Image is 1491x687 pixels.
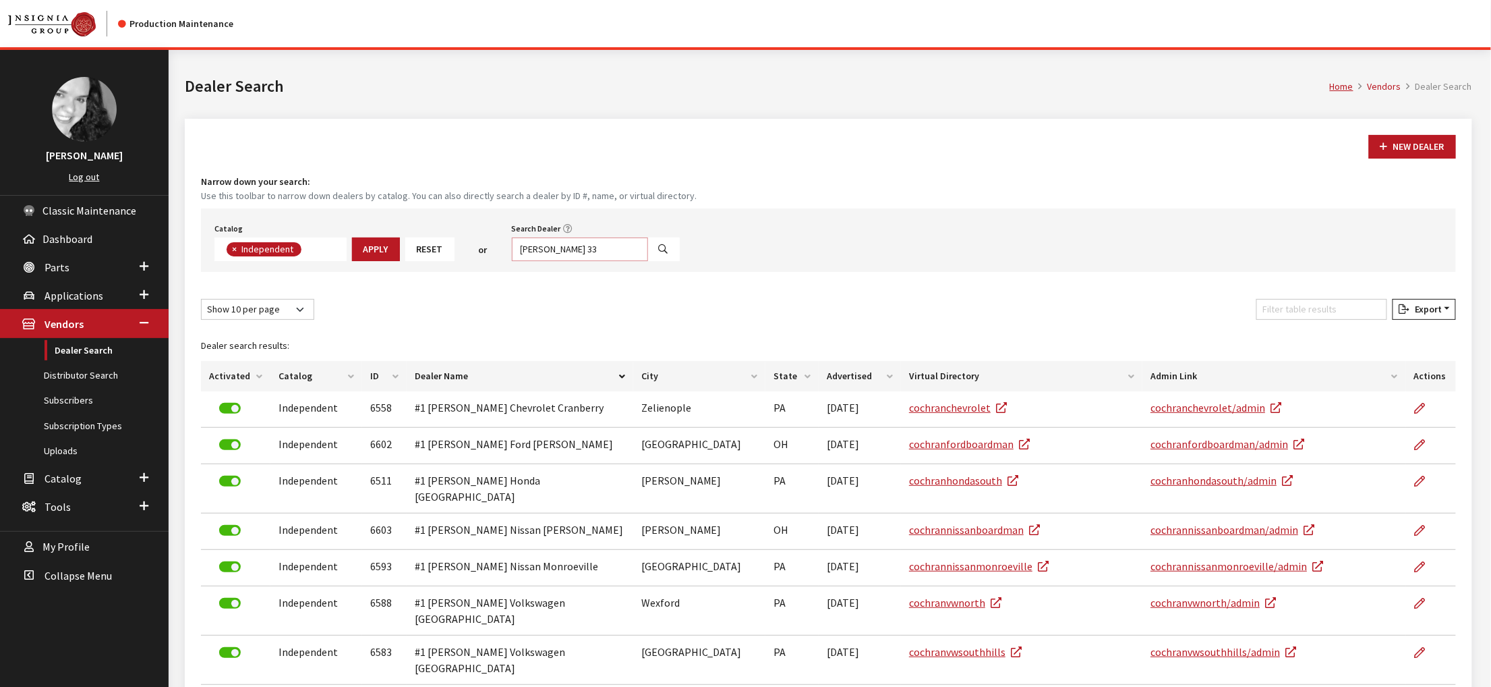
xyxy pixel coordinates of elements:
caption: Dealer search results: [201,331,1456,361]
th: Catalog: activate to sort column ascending [270,361,362,391]
a: cochranchevrolet/admin [1150,401,1281,414]
label: Search Dealer [512,223,561,235]
td: #1 [PERSON_NAME] Nissan Monroeville [407,550,633,586]
td: 6593 [362,550,407,586]
td: [DATE] [819,464,901,514]
td: 6602 [362,428,407,464]
button: New Dealer [1369,135,1456,159]
li: Independent [227,242,301,256]
td: [PERSON_NAME] [633,464,765,514]
td: 6583 [362,636,407,685]
td: PA [765,464,819,514]
a: Edit Dealer [1414,550,1437,584]
td: [DATE] [819,636,901,685]
a: cochrannissanmonroeville [909,559,1049,573]
th: State: activate to sort column ascending [765,361,819,391]
span: Collapse Menu [45,569,112,582]
td: #1 [PERSON_NAME] Volkswagen [GEOGRAPHIC_DATA] [407,636,633,685]
a: cochranfordboardman [909,437,1030,451]
td: Independent [270,464,362,514]
a: Insignia Group logo [8,11,118,36]
a: cochranvwnorth [909,596,1001,609]
td: [GEOGRAPHIC_DATA] [633,428,765,464]
li: Vendors [1353,80,1401,94]
input: Search [512,238,648,261]
span: × [232,243,237,255]
button: Reset [405,238,455,261]
td: Independent [270,636,362,685]
td: Wexford [633,586,765,636]
span: Applications [45,289,103,302]
label: Deactivate Dealer [219,525,241,536]
button: Search [647,238,680,261]
td: 6511 [362,464,407,514]
a: Edit Dealer [1414,514,1437,547]
a: cochrannissanboardman/admin [1150,523,1314,537]
td: Independent [270,428,362,464]
td: OH [765,514,819,550]
li: Dealer Search [1401,80,1472,94]
td: [DATE] [819,586,901,636]
span: or [479,243,488,257]
td: Zelienople [633,391,765,428]
th: Actions [1406,361,1456,391]
td: [GEOGRAPHIC_DATA] [633,550,765,586]
h1: Dealer Search [185,74,1330,99]
a: cochranhondasouth/admin [1150,474,1293,487]
td: #1 [PERSON_NAME] Chevrolet Cranberry [407,391,633,428]
span: My Profile [42,541,90,554]
a: cochranfordboardman/admin [1150,437,1304,451]
span: Vendors [45,318,84,331]
a: Home [1330,80,1353,92]
td: #1 [PERSON_NAME] Nissan [PERSON_NAME] [407,514,633,550]
th: Activated: activate to sort column ascending [201,361,270,391]
button: Apply [352,238,400,261]
th: ID: activate to sort column ascending [362,361,407,391]
td: #1 [PERSON_NAME] Honda [GEOGRAPHIC_DATA] [407,464,633,514]
a: Edit Dealer [1414,636,1437,669]
span: Dashboard [42,232,92,246]
input: Filter table results [1256,299,1387,320]
textarea: Search [305,244,312,256]
td: Independent [270,391,362,428]
td: Independent [270,514,362,550]
td: [PERSON_NAME] [633,514,765,550]
a: Edit Dealer [1414,464,1437,498]
a: cochranhondasouth [909,474,1018,487]
label: Catalog [214,223,243,235]
img: Catalog Maintenance [8,12,96,36]
label: Deactivate Dealer [219,476,241,487]
td: [DATE] [819,514,901,550]
a: Edit Dealer [1414,586,1437,620]
td: PA [765,391,819,428]
button: Remove item [227,242,240,256]
th: Advertised: activate to sort column ascending [819,361,901,391]
label: Deactivate Dealer [219,561,241,572]
label: Deactivate Dealer [219,403,241,414]
td: OH [765,428,819,464]
span: Catalog [45,472,82,485]
th: Admin Link: activate to sort column ascending [1142,361,1405,391]
span: Select [214,238,347,261]
th: Virtual Directory: activate to sort column ascending [901,361,1142,391]
span: Parts [45,260,69,274]
td: #1 [PERSON_NAME] Volkswagen [GEOGRAPHIC_DATA] [407,586,633,636]
a: cochranchevrolet [909,401,1007,414]
td: #1 [PERSON_NAME] Ford [PERSON_NAME] [407,428,633,464]
td: [DATE] [819,428,901,464]
a: cochrannissanboardman [909,523,1040,537]
td: Independent [270,550,362,586]
div: Production Maintenance [118,17,233,31]
td: PA [765,550,819,586]
img: Khrystal Dorton [52,77,117,142]
td: [GEOGRAPHIC_DATA] [633,636,765,685]
a: Edit Dealer [1414,428,1437,462]
a: Log out [69,171,100,183]
label: Deactivate Dealer [219,439,241,450]
label: Deactivate Dealer [219,647,241,658]
td: [DATE] [819,550,901,586]
a: cochranvwsouthhills/admin [1150,645,1296,659]
small: Use this toolbar to narrow down dealers by catalog. You can also directly search a dealer by ID #... [201,189,1456,203]
td: [DATE] [819,391,901,428]
a: cochranvwsouthhills [909,645,1022,659]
